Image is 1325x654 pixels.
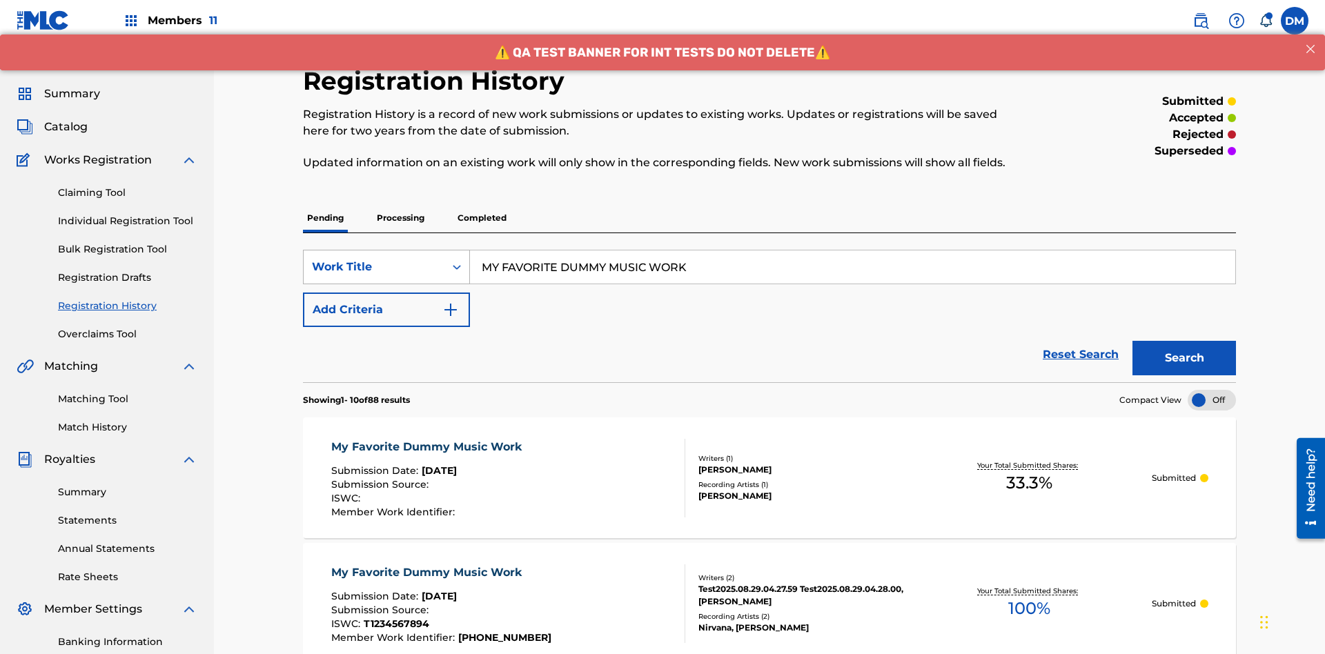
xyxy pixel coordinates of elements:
[698,453,907,464] div: Writers ( 1 )
[17,10,70,30] img: MLC Logo
[303,250,1236,382] form: Search Form
[58,186,197,200] a: Claiming Tool
[1260,602,1268,643] div: Drag
[44,451,95,468] span: Royalties
[303,106,1021,139] p: Registration History is a record of new work submissions or updates to existing works. Updates or...
[331,506,458,518] span: Member Work Identifier :
[58,570,197,584] a: Rate Sheets
[331,464,422,477] span: Submission Date :
[181,451,197,468] img: expand
[17,119,33,135] img: Catalog
[331,492,364,504] span: ISWC :
[1152,472,1196,484] p: Submitted
[698,479,907,490] div: Recording Artists ( 1 )
[1006,470,1052,495] span: 33.3 %
[331,617,364,630] span: ISWC :
[312,259,436,275] div: Work Title
[1256,588,1325,654] iframe: Chat Widget
[181,358,197,375] img: expand
[698,490,907,502] div: [PERSON_NAME]
[1008,596,1050,621] span: 100 %
[17,601,33,617] img: Member Settings
[58,392,197,406] a: Matching Tool
[17,86,100,102] a: SummarySummary
[977,460,1081,470] p: Your Total Submitted Shares:
[58,214,197,228] a: Individual Registration Tool
[422,590,457,602] span: [DATE]
[1228,12,1245,29] img: help
[17,358,34,375] img: Matching
[331,478,432,490] span: Submission Source :
[44,119,88,135] span: Catalog
[44,358,98,375] span: Matching
[698,583,907,608] div: Test2025.08.29.04.27.59 Test2025.08.29.04.28.00, [PERSON_NAME]
[303,293,470,327] button: Add Criteria
[209,14,217,27] span: 11
[1223,7,1250,34] div: Help
[373,204,429,232] p: Processing
[58,485,197,499] a: Summary
[17,152,35,168] img: Works Registration
[1132,341,1236,375] button: Search
[1119,394,1181,406] span: Compact View
[1286,433,1325,546] iframe: Resource Center
[303,394,410,406] p: Showing 1 - 10 of 88 results
[453,204,511,232] p: Completed
[1281,7,1308,34] div: User Menu
[1172,126,1224,143] p: rejected
[331,439,529,455] div: My Favorite Dummy Music Work
[44,152,152,168] span: Works Registration
[44,601,142,617] span: Member Settings
[181,601,197,617] img: expand
[977,586,1081,596] p: Your Total Submitted Shares:
[181,152,197,168] img: expand
[1187,7,1215,34] a: Public Search
[1259,14,1273,28] div: Notifications
[58,270,197,285] a: Registration Drafts
[303,417,1236,538] a: My Favorite Dummy Music WorkSubmission Date:[DATE]Submission Source:ISWC:Member Work Identifier:W...
[1036,339,1126,370] a: Reset Search
[1169,110,1224,126] p: accepted
[303,204,348,232] p: Pending
[58,299,197,313] a: Registration History
[698,464,907,476] div: [PERSON_NAME]
[364,617,429,630] span: T1234567894
[442,301,459,318] img: 9d2ae6d4665cec9f34b9.svg
[58,327,197,341] a: Overclaims Tool
[331,631,458,644] span: Member Work Identifier :
[17,86,33,102] img: Summary
[44,86,100,102] span: Summary
[123,12,139,29] img: Top Rightsholders
[303,66,571,97] h2: Registration History
[58,635,197,649] a: Banking Information
[495,10,830,26] span: ⚠️ QA TEST BANNER FOR INT TESTS DO NOT DELETE⚠️
[1192,12,1209,29] img: search
[1155,143,1224,159] p: superseded
[458,631,551,644] span: [PHONE_NUMBER]
[331,564,551,581] div: My Favorite Dummy Music Work
[58,420,197,435] a: Match History
[422,464,457,477] span: [DATE]
[58,242,197,257] a: Bulk Registration Tool
[58,513,197,528] a: Statements
[1162,93,1224,110] p: submitted
[303,155,1021,171] p: Updated information on an existing work will only show in the corresponding fields. New work subm...
[148,12,217,28] span: Members
[17,119,88,135] a: CatalogCatalog
[17,451,33,468] img: Royalties
[331,590,422,602] span: Submission Date :
[1152,597,1196,610] p: Submitted
[698,573,907,583] div: Writers ( 2 )
[58,542,197,556] a: Annual Statements
[698,622,907,634] div: Nirvana, [PERSON_NAME]
[331,604,432,616] span: Submission Source :
[698,611,907,622] div: Recording Artists ( 2 )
